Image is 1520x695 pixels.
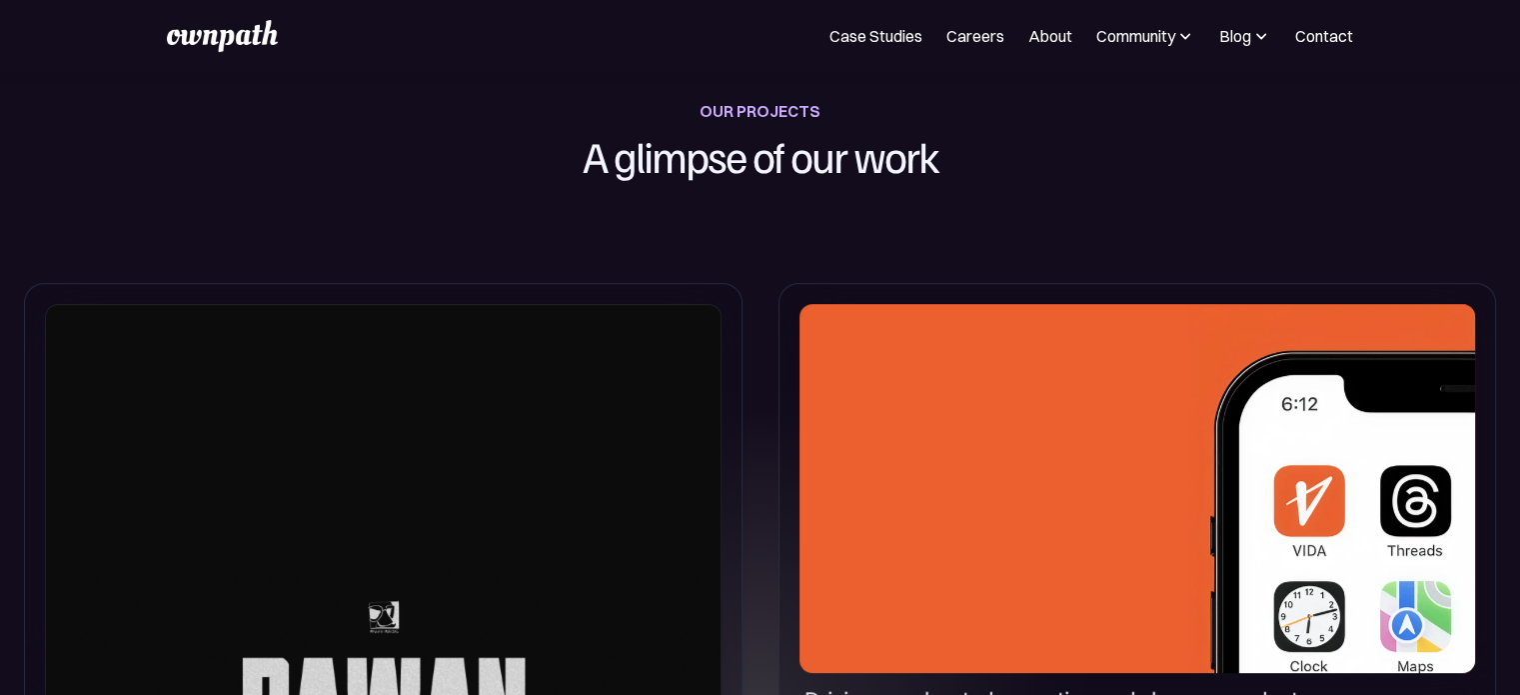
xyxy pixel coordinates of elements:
[700,97,820,125] div: OUR PROJECTS
[1028,24,1072,48] a: About
[1096,24,1195,48] div: Community
[1219,24,1251,48] div: Blog
[1219,24,1271,48] div: Blog
[946,24,1004,48] a: Careers
[1295,24,1353,48] a: Contact
[1096,24,1175,48] div: Community
[483,125,1038,187] h1: A glimpse of our work
[829,24,922,48] a: Case Studies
